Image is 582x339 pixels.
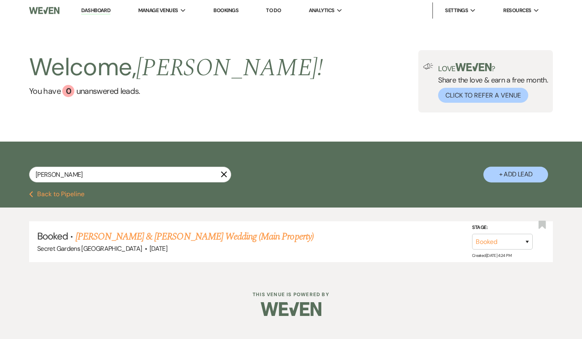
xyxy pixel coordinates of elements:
img: weven-logo-green.svg [455,63,491,71]
button: Click to Refer a Venue [438,88,528,103]
h2: Welcome, [29,50,323,85]
div: Share the love & earn a free month. [433,63,548,103]
img: loud-speaker-illustration.svg [423,63,433,70]
button: + Add Lead [483,167,548,182]
a: You have 0 unanswered leads. [29,85,323,97]
span: Manage Venues [138,6,178,15]
span: Analytics [309,6,335,15]
a: Dashboard [81,7,110,15]
p: Love ? [438,63,548,72]
span: Settings [445,6,468,15]
span: [PERSON_NAME] ! [136,49,323,87]
input: Search by name, event date, email address or phone number [29,167,231,182]
a: [PERSON_NAME] & [PERSON_NAME] Wedding (Main Property) [76,229,314,244]
button: Back to Pipeline [29,191,84,197]
div: 0 [62,85,74,97]
img: Weven Logo [261,295,321,323]
span: Booked [37,230,68,242]
img: Weven Logo [29,2,59,19]
span: [DATE] [150,244,167,253]
span: Created: [DATE] 4:24 PM [472,253,511,258]
span: Resources [503,6,531,15]
span: Secret Gardens [GEOGRAPHIC_DATA] [37,244,142,253]
a: Bookings [213,7,238,14]
a: To Do [266,7,281,14]
label: Stage: [472,223,533,232]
